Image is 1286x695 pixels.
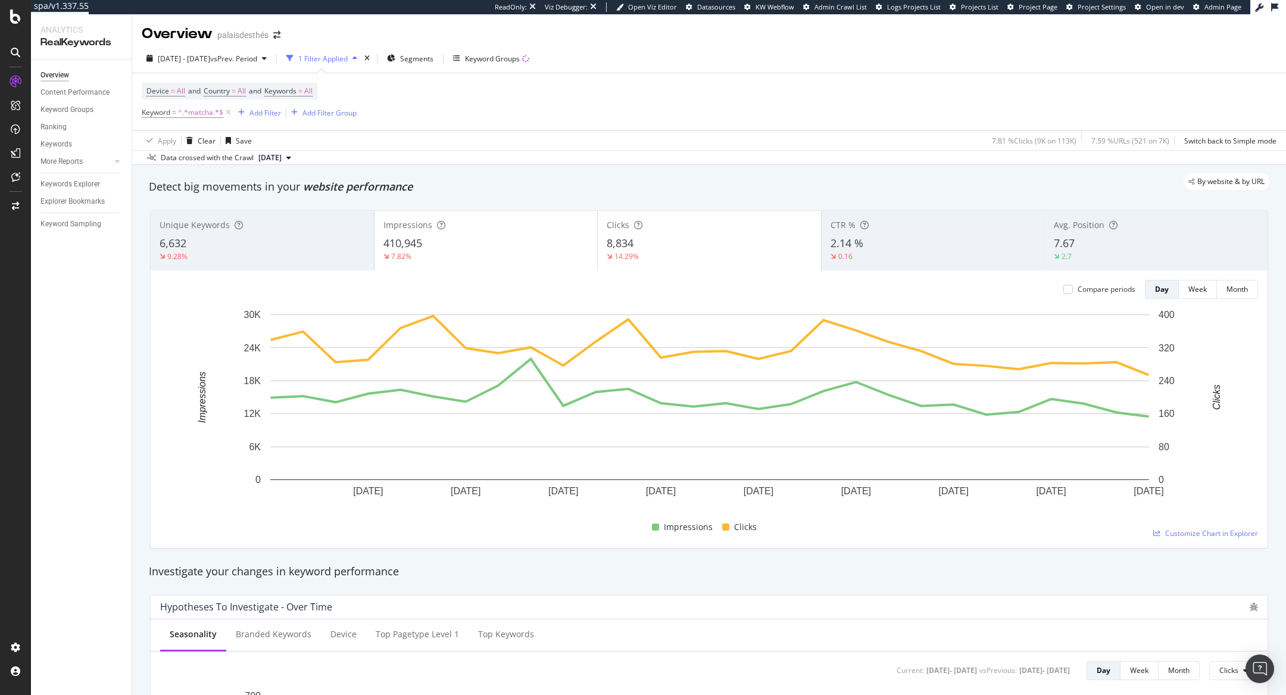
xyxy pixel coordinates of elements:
[178,104,223,121] span: ^.*matcha.*$
[734,520,757,534] span: Clicks
[548,486,578,496] text: [DATE]
[926,665,977,675] div: [DATE] - [DATE]
[1134,486,1163,496] text: [DATE]
[330,628,357,640] div: Device
[382,49,438,68] button: Segments
[204,86,230,96] span: Country
[1204,2,1241,11] span: Admin Page
[40,121,67,133] div: Ranking
[40,69,123,82] a: Overview
[264,86,296,96] span: Keywords
[171,86,175,96] span: =
[40,138,72,151] div: Keywords
[614,251,639,261] div: 14.29%
[188,86,201,96] span: and
[177,83,185,99] span: All
[1019,665,1070,675] div: [DATE] - [DATE]
[495,2,527,12] div: ReadOnly:
[210,54,257,64] span: vs Prev. Period
[158,54,210,64] span: [DATE] - [DATE]
[1179,280,1217,299] button: Week
[686,2,735,12] a: Datasources
[244,376,261,386] text: 18K
[236,628,311,640] div: Branded Keywords
[221,131,252,150] button: Save
[298,86,302,96] span: =
[40,104,123,116] a: Keyword Groups
[1054,219,1104,230] span: Avg. Position
[1036,486,1066,496] text: [DATE]
[1193,2,1241,12] a: Admin Page
[744,486,773,496] text: [DATE]
[40,178,123,191] a: Keywords Explorer
[841,486,871,496] text: [DATE]
[146,86,169,96] span: Device
[167,251,188,261] div: 9.28%
[1197,178,1265,185] span: By website & by URL
[304,83,313,99] span: All
[838,251,853,261] div: 0.16
[1159,661,1200,680] button: Month
[244,310,261,320] text: 30K
[1184,173,1269,190] div: legacy label
[160,308,1259,516] svg: A chart.
[1007,2,1057,12] a: Project Page
[1159,376,1175,386] text: 240
[478,628,534,640] div: Top Keywords
[451,486,480,496] text: [DATE]
[1219,665,1238,675] span: Clicks
[40,24,122,36] div: Analytics
[376,628,459,640] div: Top pagetype Level 1
[249,86,261,96] span: and
[40,195,123,208] a: Explorer Bookmarks
[1153,528,1258,538] a: Customize Chart in Explorer
[697,2,735,11] span: Datasources
[1159,342,1175,353] text: 320
[197,372,207,423] text: Impressions
[887,2,941,11] span: Logs Projects List
[254,151,296,165] button: [DATE]
[236,136,252,146] div: Save
[1019,2,1057,11] span: Project Page
[1066,2,1126,12] a: Project Settings
[258,152,282,163] span: 2025 Sep. 30th
[273,31,280,39] div: arrow-right-arrow-left
[1155,284,1169,294] div: Day
[233,105,281,120] button: Add Filter
[607,219,629,230] span: Clicks
[545,2,588,12] div: Viz Debugger:
[1250,603,1258,611] div: bug
[298,54,348,64] div: 1 Filter Applied
[1188,284,1207,294] div: Week
[1179,131,1276,150] button: Switch back to Simple mode
[244,409,261,419] text: 12K
[961,2,998,11] span: Projects List
[939,486,969,496] text: [DATE]
[232,86,236,96] span: =
[1054,236,1075,250] span: 7.67
[40,36,122,49] div: RealKeywords
[302,108,357,118] div: Add Filter Group
[249,108,281,118] div: Add Filter
[897,665,924,675] div: Current:
[744,2,794,12] a: KW Webflow
[40,195,105,208] div: Explorer Bookmarks
[1217,280,1258,299] button: Month
[238,83,246,99] span: All
[1145,280,1179,299] button: Day
[172,107,176,117] span: =
[362,52,372,64] div: times
[282,49,362,68] button: 1 Filter Applied
[40,138,123,151] a: Keywords
[1184,136,1276,146] div: Switch back to Simple mode
[40,104,93,116] div: Keyword Groups
[616,2,677,12] a: Open Viz Editor
[161,152,254,163] div: Data crossed with the Crawl
[255,475,261,485] text: 0
[1159,409,1175,419] text: 160
[217,29,269,41] div: palaisdesthés
[286,105,357,120] button: Add Filter Group
[664,520,713,534] span: Impressions
[979,665,1017,675] div: vs Previous :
